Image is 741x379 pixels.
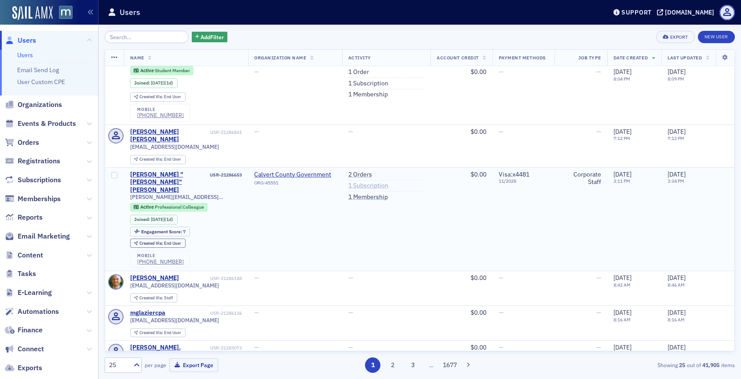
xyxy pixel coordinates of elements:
span: Active [140,204,155,210]
button: 1677 [442,357,457,373]
span: Student Member [155,67,190,74]
div: [PERSON_NAME] [PERSON_NAME] [130,128,209,144]
time: 8:04 PM [613,76,630,82]
a: Tasks [5,269,36,279]
div: (1d) [151,217,173,222]
span: Organizations [18,100,62,110]
div: 7 [141,229,186,234]
span: [DATE] [668,309,686,316]
time: 8:16 AM [668,316,685,323]
span: $0.00 [471,343,486,351]
div: Created Via: End User [130,328,186,338]
span: [PERSON_NAME][EMAIL_ADDRESS][PERSON_NAME][DOMAIN_NAME] [130,194,242,200]
div: Joined: 2025-08-27 00:00:00 [130,78,178,88]
span: Date Created [613,55,648,61]
span: Engagement Score : [141,228,183,235]
span: Email Marketing [18,232,70,241]
a: Email Marketing [5,232,70,241]
span: Finance [18,325,43,335]
div: Created Via: End User [130,155,186,164]
time: 8:42 AM [613,282,631,288]
span: Add Filter [201,33,224,41]
div: USR-21286136 [167,310,242,316]
div: Active: Active: Professional Colleague [130,203,208,212]
span: Joined : [134,80,151,86]
a: Events & Products [5,119,76,129]
span: [DATE] [668,274,686,282]
span: Created Via : [139,295,164,301]
span: Payment Methods [499,55,546,61]
a: Organizations [5,100,62,110]
a: [PERSON_NAME] [130,274,179,282]
span: — [596,309,601,316]
span: [DATE] [613,170,631,178]
a: 1 Order [348,68,369,76]
span: — [596,274,601,282]
span: Organization Name [254,55,306,61]
a: Users [5,36,36,45]
div: Engagement Score: 7 [130,227,190,236]
span: — [348,128,353,136]
span: Memberships [18,194,61,204]
a: 1 Membership [348,193,388,201]
button: 1 [365,357,380,373]
span: Activity [348,55,371,61]
span: Created Via : [139,240,164,246]
button: 2 [385,357,401,373]
a: Active Professional Colleague [134,204,204,210]
span: Tasks [18,269,36,279]
a: [PHONE_NUMBER] [137,112,184,118]
time: 8:09 PM [668,76,684,82]
div: Export [670,35,688,40]
span: $0.00 [471,309,486,316]
span: 11 / 2028 [499,178,548,184]
span: [DATE] [613,128,631,136]
div: USR-21285073 [210,345,242,351]
span: Profile [719,5,735,20]
span: — [254,343,259,351]
time: 8:46 AM [668,282,685,288]
div: mobile [137,107,184,112]
div: USR-21286653 [210,172,242,178]
span: [DATE] [668,343,686,351]
div: ORG-45551 [254,180,334,189]
span: $0.00 [471,128,486,136]
img: SailAMX [59,6,73,19]
a: 1 Subscription [348,182,388,190]
span: [DATE] [613,343,631,351]
span: [DATE] [613,274,631,282]
span: — [254,274,259,282]
div: [DOMAIN_NAME] [665,8,714,16]
span: $0.00 [471,170,486,178]
span: Active [140,67,155,74]
time: 3:11 PM [613,178,630,184]
div: Created Via: Staff [130,293,177,302]
span: — [254,128,259,136]
span: Connect [18,344,44,354]
div: Staff [139,296,173,301]
div: Showing out of items [531,361,735,369]
a: 1 Membership [348,91,388,99]
button: [DOMAIN_NAME] [657,9,717,15]
span: [DATE] [668,170,686,178]
a: mglaziercpa [130,309,165,317]
a: Active Student Member [134,68,190,74]
span: Orders [18,138,39,147]
a: Finance [5,325,43,335]
time: 3:34 PM [668,178,684,184]
span: — [348,274,353,282]
time: 7:12 PM [668,135,684,141]
span: Professional Colleague [155,204,204,210]
span: $0.00 [471,68,486,76]
a: View Homepage [53,6,73,21]
span: E-Learning [18,288,52,298]
div: End User [139,241,181,246]
span: — [596,343,601,351]
div: Joined: 2025-08-27 00:00:00 [130,215,178,224]
a: Memberships [5,194,61,204]
span: [EMAIL_ADDRESS][DOMAIN_NAME] [130,317,219,324]
span: Last Updated [668,55,702,61]
div: End User [139,157,181,162]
